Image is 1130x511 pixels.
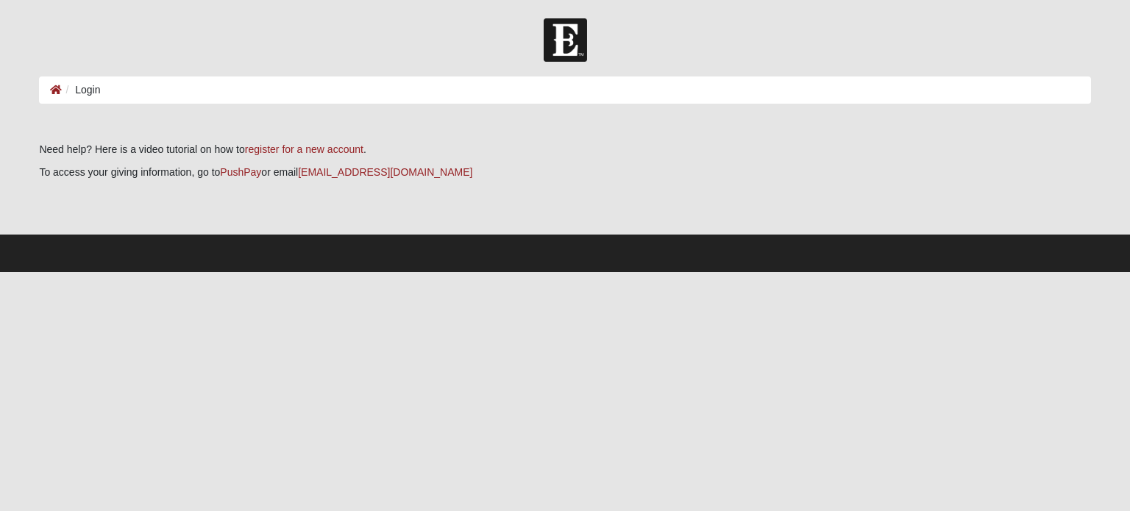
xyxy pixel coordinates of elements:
p: To access your giving information, go to or email [39,165,1090,180]
li: Login [62,82,100,98]
a: [EMAIL_ADDRESS][DOMAIN_NAME] [298,166,472,178]
a: register for a new account [245,143,363,155]
p: Need help? Here is a video tutorial on how to . [39,142,1090,157]
img: Church of Eleven22 Logo [544,18,587,62]
a: PushPay [220,166,261,178]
